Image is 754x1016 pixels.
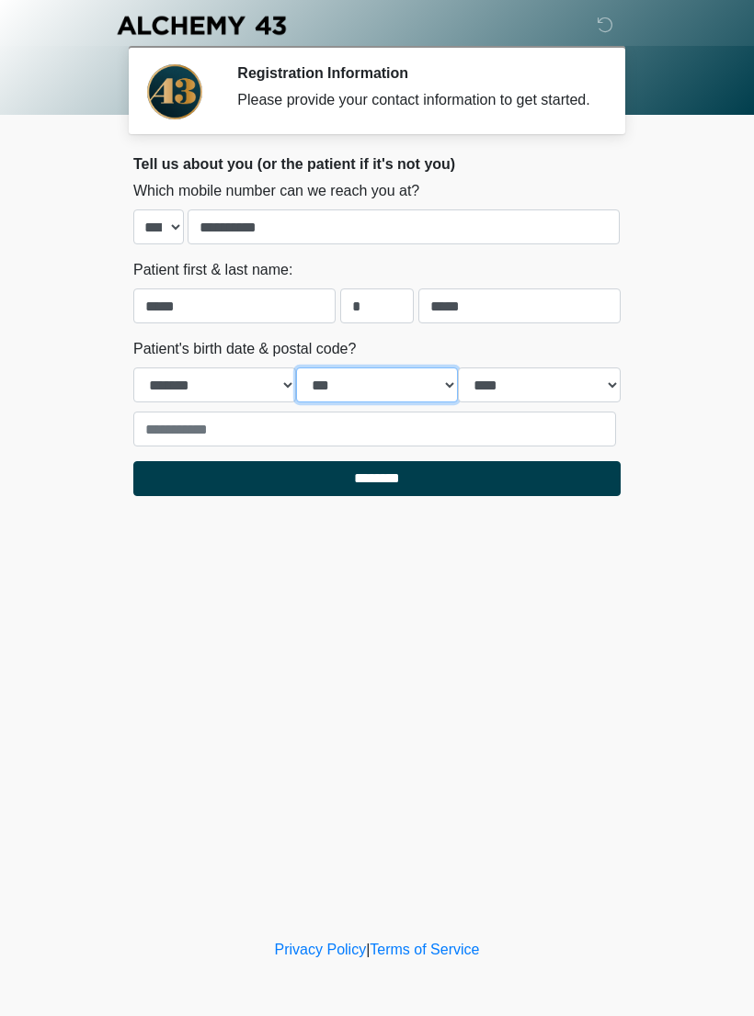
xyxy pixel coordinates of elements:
[237,89,593,111] div: Please provide your contact information to get started.
[370,942,479,957] a: Terms of Service
[366,942,370,957] a: |
[133,338,356,360] label: Patient's birth date & postal code?
[275,942,367,957] a: Privacy Policy
[147,64,202,119] img: Agent Avatar
[115,14,288,37] img: Alchemy 43 Logo
[237,64,593,82] h2: Registration Information
[133,259,292,281] label: Patient first & last name:
[133,155,621,173] h2: Tell us about you (or the patient if it's not you)
[133,180,419,202] label: Which mobile number can we reach you at?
